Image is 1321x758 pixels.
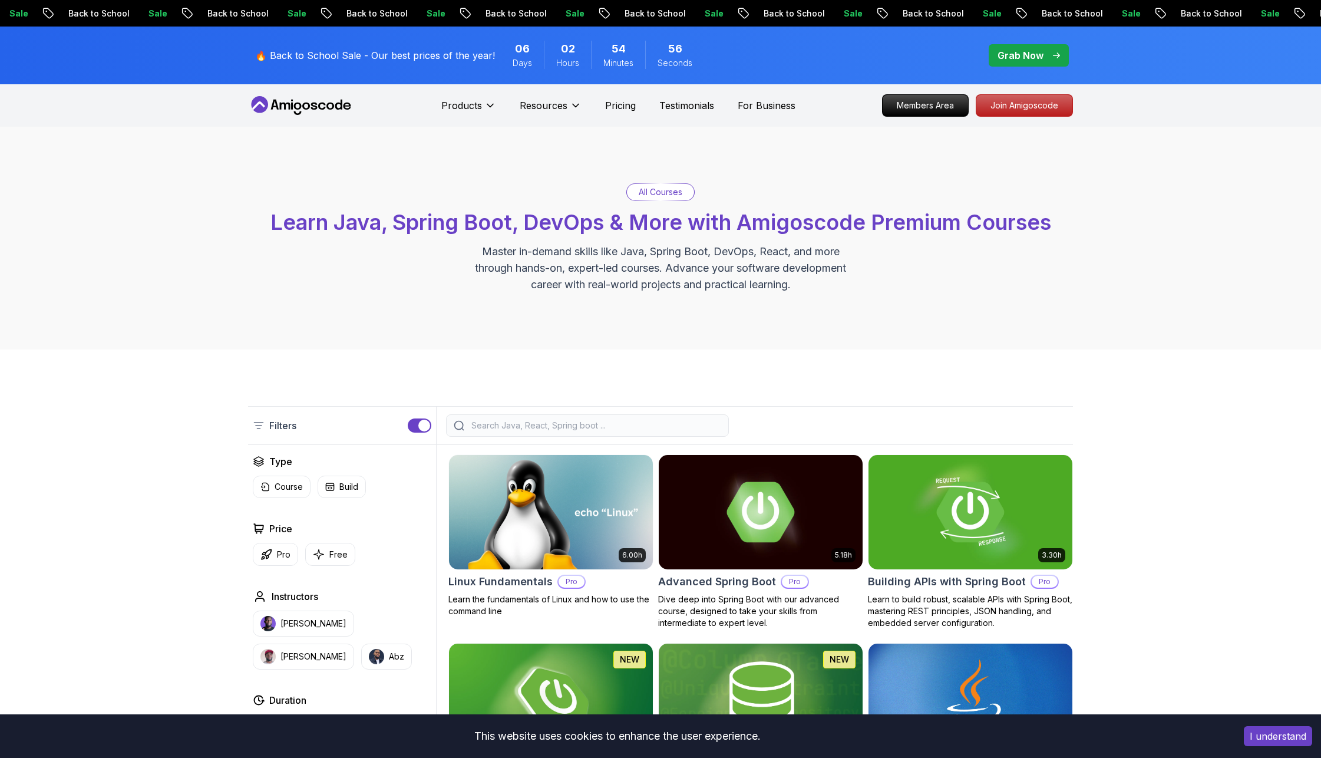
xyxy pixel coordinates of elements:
span: Hours [556,57,579,69]
p: Learn the fundamentals of Linux and how to use the command line [448,594,653,617]
span: 54 Minutes [612,41,626,57]
p: Learn to build robust, scalable APIs with Spring Boot, mastering REST principles, JSON handling, ... [868,594,1073,629]
p: All Courses [639,186,682,198]
p: Pro [559,576,584,588]
p: 🔥 Back to School Sale - Our best prices of the year! [255,48,495,62]
span: Seconds [658,57,692,69]
p: Free [329,549,348,561]
p: NEW [620,654,639,665]
p: Pro [1032,576,1058,588]
p: 5.18h [835,551,852,560]
span: Learn Java, Spring Boot, DevOps & More with Amigoscode Premium Courses [270,209,1051,235]
button: Course [253,476,311,498]
a: Building APIs with Spring Boot card3.30hBuilding APIs with Spring BootProLearn to build robust, s... [868,454,1073,629]
p: Sale [278,8,316,19]
p: 6.00h [622,551,642,560]
p: Join Amigoscode [976,95,1072,116]
span: Days [513,57,532,69]
button: instructor img[PERSON_NAME] [253,611,354,637]
p: Back to School [198,8,278,19]
p: Master in-demand skills like Java, Spring Boot, DevOps, React, and more through hands-on, expert-... [463,243,858,293]
p: Sale [556,8,594,19]
a: Linux Fundamentals card6.00hLinux FundamentalsProLearn the fundamentals of Linux and how to use t... [448,454,653,617]
img: Spring Data JPA card [659,644,863,758]
p: Sale [1112,8,1150,19]
span: 6 Days [515,41,530,57]
p: Sale [139,8,177,19]
p: 3.30h [1042,551,1062,560]
img: instructor img [369,649,384,664]
p: NEW [830,654,849,665]
p: Grab Now [998,48,1043,62]
div: This website uses cookies to enhance the user experience. [9,723,1226,749]
span: 2 Hours [561,41,575,57]
a: Join Amigoscode [976,94,1073,117]
p: Pro [782,576,808,588]
h2: Price [269,522,292,536]
p: Back to School [59,8,139,19]
button: Products [441,98,496,122]
p: Sale [695,8,733,19]
img: Linux Fundamentals card [449,455,653,569]
p: Members Area [883,95,968,116]
p: Course [275,481,303,493]
span: Minutes [603,57,633,69]
h2: Linux Fundamentals [448,574,553,590]
button: Resources [520,98,582,122]
a: Members Area [882,94,969,117]
h2: Advanced Spring Boot [658,574,776,590]
p: Resources [520,98,567,113]
h2: Duration [269,693,306,707]
p: Back to School [754,8,834,19]
img: Advanced Spring Boot card [659,455,863,569]
p: [PERSON_NAME] [280,618,346,630]
button: instructor imgAbz [361,644,412,670]
button: Free [305,543,355,566]
p: Sale [1251,8,1289,19]
p: Back to School [893,8,973,19]
p: [PERSON_NAME] [280,651,346,663]
p: Sale [417,8,455,19]
span: 56 Seconds [668,41,682,57]
p: Back to School [476,8,556,19]
h2: Instructors [272,589,318,604]
h2: Building APIs with Spring Boot [868,574,1026,590]
img: instructor img [260,616,276,631]
p: Pro [277,549,290,561]
button: Accept cookies [1244,726,1312,746]
p: Filters [269,418,296,433]
p: Abz [389,651,404,663]
a: For Business [738,98,795,113]
a: Advanced Spring Boot card5.18hAdvanced Spring BootProDive deep into Spring Boot with our advanced... [658,454,863,629]
img: instructor img [260,649,276,664]
a: Pricing [605,98,636,113]
button: Pro [253,543,298,566]
button: Build [318,476,366,498]
p: Build [339,481,358,493]
p: Back to School [1171,8,1251,19]
h2: Type [269,454,292,469]
p: Back to School [337,8,417,19]
p: Sale [834,8,872,19]
p: Back to School [1032,8,1112,19]
img: Building APIs with Spring Boot card [868,455,1072,569]
p: Back to School [615,8,695,19]
img: Spring Boot for Beginners card [449,644,653,758]
p: Dive deep into Spring Boot with our advanced course, designed to take your skills from intermedia... [658,594,863,629]
a: Testimonials [659,98,714,113]
img: Java for Beginners card [868,644,1072,758]
p: Products [441,98,482,113]
button: instructor img[PERSON_NAME] [253,644,354,670]
p: Sale [973,8,1011,19]
input: Search Java, React, Spring boot ... [469,420,721,431]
